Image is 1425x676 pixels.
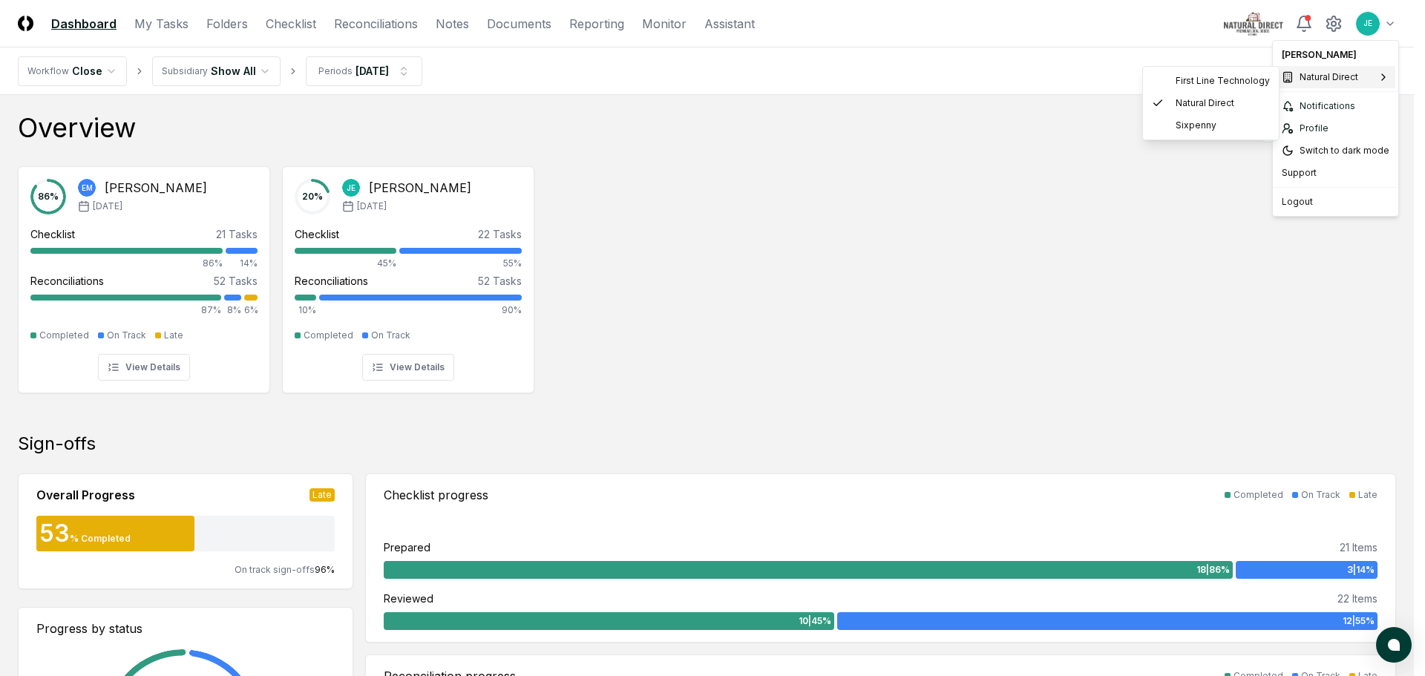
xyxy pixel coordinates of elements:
span: Natural Direct [1300,70,1358,84]
a: Profile [1276,117,1395,140]
div: Switch to dark mode [1276,140,1395,162]
a: Notifications [1276,95,1395,117]
div: Logout [1276,191,1395,213]
span: First Line Technology [1176,74,1270,88]
div: [PERSON_NAME] [1276,44,1395,66]
div: Support [1276,162,1395,184]
span: Sixpenny [1176,119,1216,132]
span: Natural Direct [1176,96,1234,110]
